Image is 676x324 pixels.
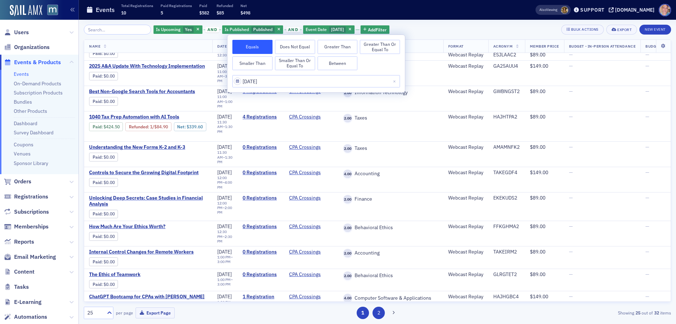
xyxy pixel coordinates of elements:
span: Acronym [493,44,513,49]
h1: Events [96,6,115,14]
button: Greater Than [318,40,358,54]
span: : [93,124,104,129]
span: [DATE] [217,114,232,120]
a: On-Demand Products [14,80,61,87]
a: Sponsor Library [14,160,48,166]
div: Paid: 4 - $42450 [89,122,123,131]
span: — [645,63,649,69]
span: — [645,271,649,277]
span: Accounting [352,250,380,256]
a: Organizations [4,43,50,51]
span: — [569,293,573,300]
time: 1:00 PM [217,277,231,282]
div: Paid: 0 - $0 [89,257,118,266]
a: 0 Registrations [243,170,279,176]
time: 11:00 AM [217,69,227,79]
span: — [569,169,573,176]
span: $0.00 [104,51,115,56]
span: — [645,114,649,120]
span: [DATE] [217,63,232,69]
a: Understanding the New Forms K-2 and K-3 [89,144,207,151]
a: ChatGPT Bootcamp for CPAs with [PERSON_NAME] [89,294,207,300]
span: CPA Crossings [289,249,333,255]
a: Email Marketing [4,253,56,261]
a: Paid [93,124,101,129]
time: 11:00 AM [217,94,227,104]
div: Webcast Replay [448,114,483,120]
span: — [569,63,573,69]
time: 3:00 PM [217,282,231,287]
a: Content [4,268,35,276]
button: Smaller Than [232,56,273,71]
img: SailAMX [10,5,42,16]
span: Format [448,44,464,49]
span: $498 [240,10,250,16]
time: 3:00 PM [217,259,231,264]
a: Memberships [4,223,49,231]
span: : [93,73,104,79]
span: Behavioral Ethics [352,225,393,231]
a: 0 Registrations [243,224,279,230]
span: Email Marketing [14,253,56,261]
div: Also [539,7,546,12]
span: — [569,144,573,150]
a: Best Non-Google Search Tools for Accountants [89,88,207,95]
a: Internal Control Changes for Remote Workers [89,249,207,255]
span: [DATE] [217,88,232,94]
button: AddFilter [361,25,389,34]
div: Webcast Replay [448,294,483,300]
a: Bundles [14,99,32,105]
span: : [93,259,104,264]
span: Organizations [14,43,50,51]
div: Net: $33960 [174,122,206,131]
span: : [93,234,104,239]
div: HAJHTPA2 [493,114,520,120]
span: Profile [659,4,671,16]
span: and [205,27,219,32]
span: Reports [14,238,34,246]
p: Refunded [217,3,233,8]
div: Webcast Replay [448,271,483,278]
div: Published [222,25,283,34]
time: 1:00 PM [217,99,232,109]
span: — [645,144,649,150]
span: : [93,154,104,160]
div: Webcast Replay [448,224,483,230]
div: – [217,230,233,243]
span: 2.00 [343,195,352,204]
a: Orders [4,178,31,185]
span: $424.50 [104,124,120,129]
span: and [286,27,300,32]
span: ChatGPT Bootcamp for CPAs with John Higgins [89,294,207,300]
span: Is Published [225,26,249,32]
span: $0.00 [104,73,115,79]
a: E-Learning [4,298,42,306]
div: Webcast Replay [448,170,483,176]
span: Name [89,44,100,49]
a: View Homepage [42,5,58,17]
span: Published [253,26,273,32]
a: Paid [93,154,101,160]
a: Unlocking Deep Secrets: Case Studies in Financial Analysis [89,195,207,207]
span: Events & Products [14,59,61,66]
span: Tasks [14,283,29,291]
span: : [93,211,104,216]
button: Export Page [136,307,175,318]
span: 4.00 [343,294,352,302]
a: How Much Are Your Ethics Worth? [89,224,207,230]
div: Webcast Replay [448,88,483,95]
span: Behavioral Ethics [352,273,393,279]
a: Reports [4,238,34,246]
span: The Ethic of Teamwork [89,271,207,278]
span: — [645,223,649,230]
span: — [645,169,649,176]
span: $0.00 [104,154,115,160]
a: 4 Registrations [243,114,279,120]
time: 11:30 AM [217,120,227,129]
span: CPA Crossings [289,170,333,176]
button: New Event [639,25,671,35]
div: TAKEIRM2 [493,249,520,255]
